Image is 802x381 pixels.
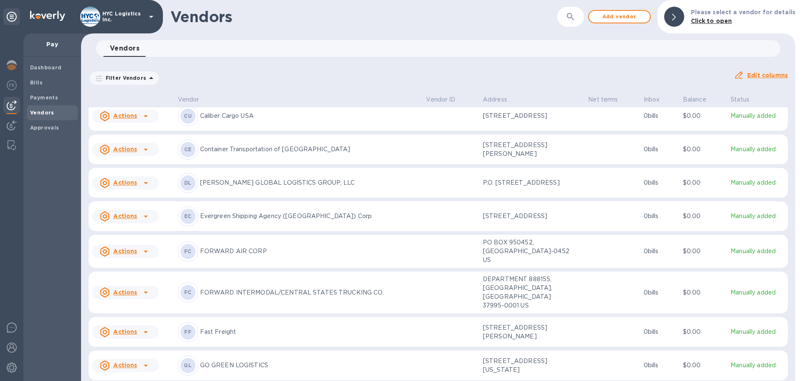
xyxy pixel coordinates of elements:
p: $0.00 [683,112,724,120]
p: Manually added [731,112,784,120]
p: [STREET_ADDRESS][US_STATE] [483,357,566,374]
u: Edit columns [747,72,788,79]
b: FC [184,289,192,295]
u: Actions [113,112,137,119]
p: Manually added [731,328,784,336]
p: Balance [683,95,706,104]
p: 0 bills [644,328,676,336]
u: Actions [113,289,137,296]
p: Manually added [731,288,784,297]
p: 0 bills [644,288,676,297]
p: Status [731,95,749,104]
img: Foreign exchange [7,80,17,90]
p: $0.00 [683,288,724,297]
u: Actions [113,362,137,368]
p: Manually added [731,361,784,370]
span: Add vendor [596,12,643,22]
p: FORWARD AIR CORP [200,247,420,256]
p: [STREET_ADDRESS][PERSON_NAME] [483,323,566,341]
b: DL [184,180,192,186]
p: Vendor [178,95,199,104]
span: Inbox [644,95,671,104]
span: Balance [683,95,717,104]
p: [STREET_ADDRESS] [483,212,566,221]
button: Add vendor [588,10,651,23]
b: Approvals [30,124,59,131]
p: Evergreen Shipping Agency ([GEOGRAPHIC_DATA]) Corp [200,212,420,221]
div: Unpin categories [3,8,20,25]
img: Logo [30,11,65,21]
p: $0.00 [683,212,724,221]
p: Caliber Cargo USA [200,112,420,120]
p: GO GREEN LOGISTICS [200,361,420,370]
b: Please select a vendor for details [691,9,795,15]
b: Payments [30,94,58,101]
span: Address [483,95,518,104]
p: Manually added [731,178,784,187]
p: Manually added [731,212,784,221]
p: 0 bills [644,247,676,256]
u: Actions [113,328,137,335]
b: CE [184,146,192,152]
p: [STREET_ADDRESS][PERSON_NAME] [483,141,566,158]
p: DEPARTMENT 888155, [GEOGRAPHIC_DATA], [GEOGRAPHIC_DATA] 37995-0001 US [483,275,566,310]
p: [STREET_ADDRESS] [483,112,566,120]
p: [PERSON_NAME] GLOBAL LOGISTICS GROUP, LLC [200,178,420,187]
span: Vendor [178,95,210,104]
p: $0.00 [683,178,724,187]
p: $0.00 [683,247,724,256]
p: FORWARD INTERMODAL/CENTRAL STATES TRUCKING CO. [200,288,420,297]
u: Actions [113,248,137,254]
p: Fast Freight [200,328,420,336]
p: Container Transportation of [GEOGRAPHIC_DATA] [200,145,420,154]
b: Click to open [691,18,732,24]
span: Vendors [110,43,140,54]
p: 0 bills [644,178,676,187]
span: Net terms [588,95,629,104]
b: Bills [30,79,43,86]
p: 0 bills [644,112,676,120]
p: PO BOX 950452, [GEOGRAPHIC_DATA]-0452 US [483,238,566,264]
b: Vendors [30,109,54,116]
p: Inbox [644,95,660,104]
b: FF [184,329,191,335]
u: Actions [113,179,137,186]
b: GL [184,362,192,368]
u: Actions [113,213,137,219]
p: $0.00 [683,145,724,154]
p: Manually added [731,247,784,256]
p: Net terms [588,95,618,104]
p: 0 bills [644,361,676,370]
h1: Vendors [170,8,557,25]
p: Manually added [731,145,784,154]
p: $0.00 [683,361,724,370]
span: Vendor ID [426,95,466,104]
p: 0 bills [644,212,676,221]
p: Pay [30,40,74,48]
b: FC [184,248,192,254]
p: Address [483,95,507,104]
p: Vendor ID [426,95,455,104]
b: CU [184,113,192,119]
p: $0.00 [683,328,724,336]
u: Actions [113,146,137,152]
b: Dashboard [30,64,62,71]
p: HYC Logistics Inc. [102,11,144,23]
p: Filter Vendors [102,74,146,81]
p: 0 bills [644,145,676,154]
b: EC [184,213,192,219]
p: P.O. [STREET_ADDRESS] [483,178,566,187]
